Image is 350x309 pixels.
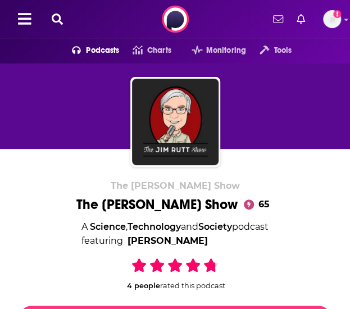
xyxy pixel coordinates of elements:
a: Science [90,221,126,232]
span: rated this podcast [160,281,225,290]
button: open menu [178,42,246,60]
span: Monitoring [206,43,246,58]
a: Show notifications dropdown [269,10,288,29]
span: , [126,221,128,232]
span: Podcasts [86,43,119,58]
span: and [181,221,198,232]
div: 4 peoplerated this podcast [91,257,260,290]
span: The [PERSON_NAME] Show [111,180,240,191]
span: 4 people [127,281,160,290]
div: A podcast [81,220,269,248]
a: Jim Rutt [128,234,208,248]
a: Charts [119,42,171,60]
button: open menu [246,42,292,60]
img: User Profile [323,10,341,28]
a: Logged in as SimonElement [323,10,341,28]
a: Society [198,221,232,232]
span: 65 [247,198,274,211]
svg: Add a profile image [333,10,341,18]
span: featuring [81,234,269,248]
span: Charts [147,43,171,58]
a: 65 [242,198,274,211]
img: The Jim Rutt Show [132,79,219,165]
a: Technology [128,221,181,232]
a: Show notifications dropdown [292,10,310,29]
img: Podchaser - Follow, Share and Rate Podcasts [162,6,189,33]
button: open menu [58,42,120,60]
span: Tools [274,43,292,58]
